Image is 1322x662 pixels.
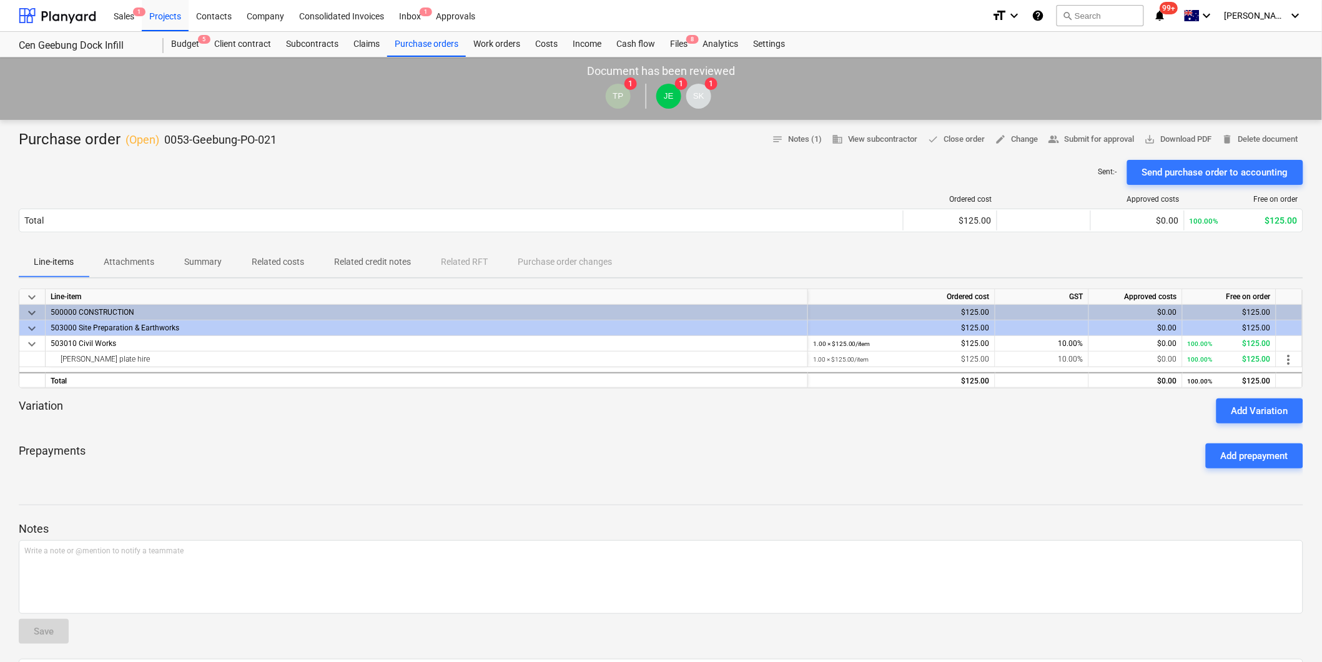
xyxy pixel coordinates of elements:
span: 1 [675,77,688,90]
small: 1.00 × $125.00 / item [813,356,869,363]
div: Add Variation [1231,403,1288,419]
div: Free on order [1190,195,1298,204]
div: Approved costs [1089,289,1183,305]
p: Prepayments [19,443,86,468]
div: $0.00 [1094,320,1177,336]
span: 1 [705,77,718,90]
div: Wacker plate hire [51,352,802,367]
span: 1 [624,77,637,90]
span: 5 [198,35,210,44]
span: save_alt [1145,134,1156,145]
div: $125.00 [813,373,990,389]
a: Analytics [695,32,746,57]
a: Purchase orders [387,32,466,57]
small: 100.00% [1190,217,1219,225]
span: Change [995,132,1038,147]
div: $0.00 [1094,305,1177,320]
button: Delete document [1217,130,1303,149]
div: $125.00 [1188,305,1271,320]
span: Close order [928,132,985,147]
div: $125.00 [1188,320,1271,336]
span: keyboard_arrow_down [24,337,39,352]
div: Ordered cost [808,289,995,305]
div: 500000 CONSTRUCTION [51,305,802,320]
div: Jason Escobar [656,84,681,109]
span: notes [772,134,783,145]
div: Client contract [207,32,279,57]
a: Income [565,32,609,57]
span: people_alt [1048,134,1060,145]
span: 99+ [1160,2,1178,14]
span: [PERSON_NAME] [1225,11,1287,21]
div: $125.00 [813,305,990,320]
div: Cen Geebung Dock Infill [19,39,149,52]
div: $125.00 [909,215,992,225]
span: edit [995,134,1007,145]
button: Add Variation [1216,398,1303,423]
iframe: Chat Widget [1260,602,1322,662]
small: 100.00% [1188,378,1213,385]
span: keyboard_arrow_down [24,321,39,336]
span: keyboard_arrow_down [24,305,39,320]
span: business [832,134,843,145]
span: done [928,134,939,145]
div: Tejas Pawar [606,84,631,109]
button: Notes (1) [767,130,827,149]
p: Sent : - [1098,167,1117,177]
button: Change [990,130,1043,149]
span: delete [1222,134,1233,145]
span: Notes (1) [772,132,822,147]
button: View subcontractor [827,130,923,149]
div: $125.00 [813,320,990,336]
p: ( Open ) [126,132,159,147]
a: Cash flow [609,32,663,57]
span: Download PDF [1145,132,1212,147]
i: keyboard_arrow_down [1007,8,1022,23]
div: $0.00 [1096,215,1179,225]
div: Free on order [1183,289,1276,305]
i: keyboard_arrow_down [1200,8,1215,23]
a: Settings [746,32,792,57]
div: $125.00 [1190,215,1298,225]
div: $125.00 [1188,352,1271,367]
p: Related credit notes [334,255,411,269]
div: 10.00% [995,352,1089,367]
span: JE [664,91,674,101]
small: 100.00% [1188,340,1213,347]
div: Ordered cost [909,195,992,204]
span: search [1062,11,1072,21]
span: Delete document [1222,132,1298,147]
small: 100.00% [1188,356,1213,363]
div: Costs [528,32,565,57]
a: Work orders [466,32,528,57]
div: Approved costs [1096,195,1180,204]
a: Subcontracts [279,32,346,57]
small: 1.00 × $125.00 / item [813,340,871,347]
a: Claims [346,32,387,57]
button: Close order [923,130,990,149]
button: Search [1057,5,1144,26]
div: $125.00 [1188,336,1271,352]
div: Total [46,372,808,388]
div: Files [663,32,695,57]
span: 1 [133,7,146,16]
div: $125.00 [1188,373,1271,389]
div: 10.00% [995,336,1089,352]
a: Budget5 [164,32,207,57]
span: TP [613,91,623,101]
span: Submit for approval [1048,132,1135,147]
div: GST [995,289,1089,305]
div: Total [24,215,44,225]
button: Add prepayment [1206,443,1303,468]
p: Line-items [34,255,74,269]
span: 503010 Civil Works [51,339,116,348]
i: keyboard_arrow_down [1288,8,1303,23]
span: 8 [686,35,699,44]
